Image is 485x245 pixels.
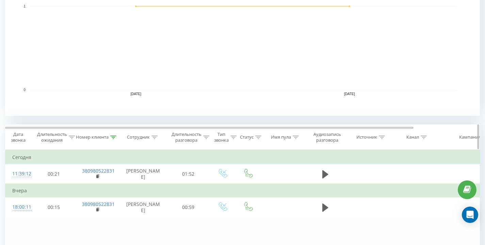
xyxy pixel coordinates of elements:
text: [DATE] [344,92,355,96]
text: 1 [23,4,26,8]
div: Сотрудник [127,135,150,140]
div: Источник [356,135,377,140]
div: Open Intercom Messenger [462,207,478,223]
div: Аудиозапись разговора [311,132,344,143]
div: Длительность разговора [172,132,201,143]
a: 380980522831 [82,168,115,174]
div: Имя пула [271,135,291,140]
div: Канал [406,135,419,140]
text: 0 [23,88,26,92]
div: Дата звонка [5,132,31,143]
div: 18:00:11 [12,200,26,214]
div: Кампания [459,135,481,140]
td: 01:52 [167,164,210,184]
div: Статус [240,135,254,140]
div: Тип звонка [214,132,229,143]
a: 380980522831 [82,201,115,207]
td: [PERSON_NAME] [119,164,167,184]
div: Номер клиента [76,135,109,140]
td: [PERSON_NAME] [119,197,167,217]
td: 00:15 [33,197,75,217]
div: 11:39:12 [12,167,26,180]
div: Длительность ожидания [37,132,67,143]
td: 00:59 [167,197,210,217]
text: [DATE] [131,92,142,96]
td: 00:21 [33,164,75,184]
